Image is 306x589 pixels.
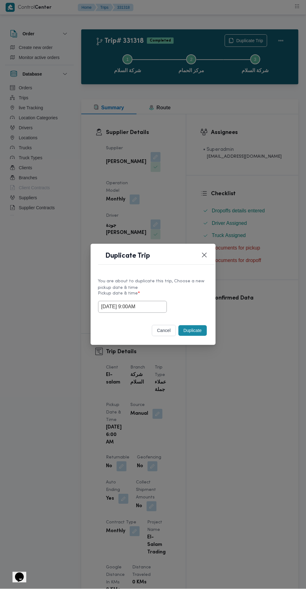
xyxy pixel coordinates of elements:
iframe: chat widget [6,564,26,583]
button: Closes this modal window [201,251,208,259]
button: cancel [152,325,176,336]
button: Duplicate [178,325,207,336]
label: Pickup date & time [98,291,208,301]
input: Choose date & time [98,301,167,313]
h1: Duplicate Trip [106,251,150,261]
div: You are about to duplicate this trip, Choose a new pickup date & time [98,278,208,291]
